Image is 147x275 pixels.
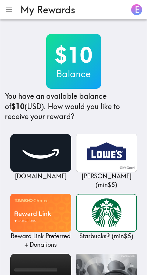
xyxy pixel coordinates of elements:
h3: My Rewards [20,4,124,15]
h4: You have an available balance of (USD) . How would you like to receive your reward? [5,91,142,122]
img: Reward Link Preferred + Donations [10,194,71,232]
h2: $10 [46,43,101,67]
a: Lowe's[PERSON_NAME] (min$5) [76,134,137,189]
span: E [135,5,139,15]
p: Starbucks® ( min $5 ) [76,232,137,240]
img: Lowe's [76,134,137,172]
img: Amazon.com [10,134,71,172]
h3: Balance [46,67,101,80]
p: [PERSON_NAME] ( min $5 ) [76,172,137,189]
a: Starbucks®Starbucks® (min$5) [76,194,137,240]
button: E [129,2,145,18]
a: Reward Link Preferred + DonationsReward Link Preferred + Donations [10,194,71,249]
p: [DOMAIN_NAME] [10,172,71,180]
b: $10 [11,102,25,111]
p: Reward Link Preferred + Donations [10,232,71,249]
a: Amazon.com[DOMAIN_NAME] [10,134,71,180]
img: Starbucks® [76,194,137,232]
